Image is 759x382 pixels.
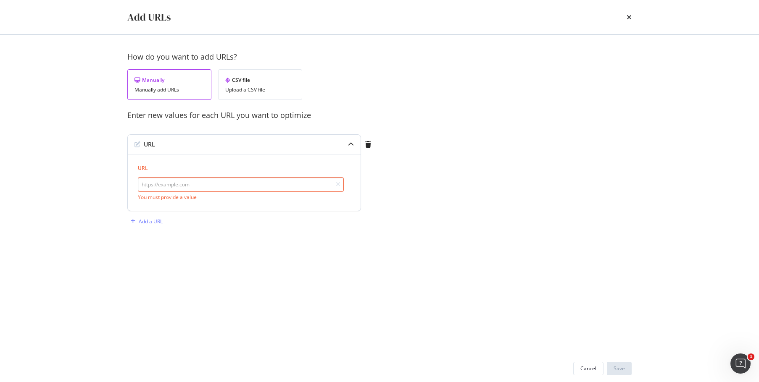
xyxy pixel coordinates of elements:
[748,353,754,360] span: 1
[580,365,596,372] div: Cancel
[127,52,632,63] div: How do you want to add URLs?
[627,10,632,24] div: times
[225,76,295,84] div: CSV file
[139,218,163,225] div: Add a URL
[730,353,751,374] iframe: Intercom live chat
[134,76,204,84] div: Manually
[614,365,625,372] div: Save
[127,215,163,228] button: Add a URL
[138,194,344,201] div: You must provide a value
[134,87,204,93] div: Manually add URLs
[225,87,295,93] div: Upload a CSV file
[138,177,344,192] input: https://example.com
[607,362,632,375] button: Save
[127,110,632,121] div: Enter new values for each URL you want to optimize
[138,165,344,172] label: URL
[144,140,155,149] div: URL
[127,10,171,24] div: Add URLs
[573,362,604,375] button: Cancel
